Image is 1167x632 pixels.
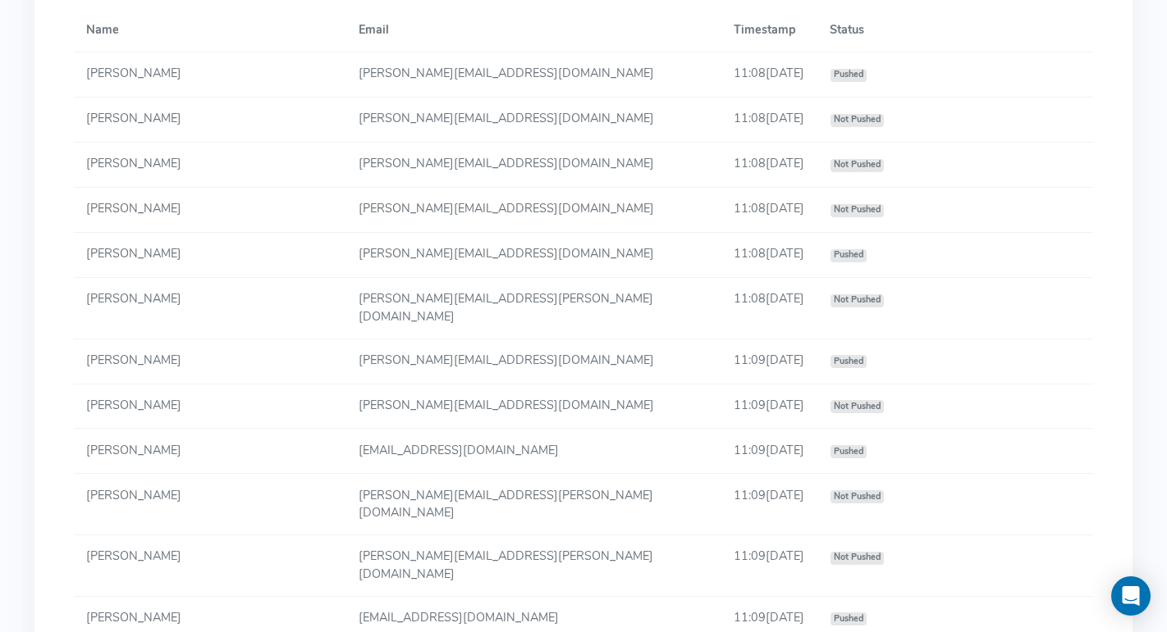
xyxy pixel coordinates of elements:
td: [PERSON_NAME] [74,429,346,474]
td: [PERSON_NAME] [74,52,346,98]
td: 11:08[DATE] [721,142,817,187]
th: Status [817,9,1094,52]
span: Pushed [831,355,867,368]
td: 11:08[DATE] [721,232,817,277]
span: Pushed [831,249,867,262]
td: 11:08[DATE] [721,97,817,142]
th: Email [346,9,721,52]
td: [PERSON_NAME][EMAIL_ADDRESS][DOMAIN_NAME] [346,339,721,384]
td: [PERSON_NAME] [74,187,346,232]
th: Name [74,9,346,52]
span: Not Pushed [831,400,885,413]
td: 11:08[DATE] [721,187,817,232]
td: 11:08[DATE] [721,277,817,339]
td: [PERSON_NAME] [74,339,346,384]
td: [PERSON_NAME][EMAIL_ADDRESS][PERSON_NAME][DOMAIN_NAME] [346,277,721,339]
span: Not Pushed [831,294,885,307]
span: Pushed [831,612,867,625]
td: [PERSON_NAME][EMAIL_ADDRESS][DOMAIN_NAME] [346,142,721,187]
td: [PERSON_NAME][EMAIL_ADDRESS][DOMAIN_NAME] [346,97,721,142]
td: [EMAIL_ADDRESS][DOMAIN_NAME] [346,429,721,474]
span: Not Pushed [831,204,885,217]
td: [PERSON_NAME] [74,142,346,187]
td: [PERSON_NAME][EMAIL_ADDRESS][DOMAIN_NAME] [346,52,721,98]
td: [PERSON_NAME][EMAIL_ADDRESS][DOMAIN_NAME] [346,384,721,429]
td: [PERSON_NAME] [74,277,346,339]
td: 11:09[DATE] [721,474,817,535]
span: Not Pushed [831,552,885,565]
td: 11:09[DATE] [721,535,817,597]
td: 11:09[DATE] [721,429,817,474]
td: [PERSON_NAME] [74,474,346,535]
td: [PERSON_NAME][EMAIL_ADDRESS][DOMAIN_NAME] [346,187,721,232]
span: Not Pushed [831,490,885,503]
span: Pushed [831,445,867,458]
td: [PERSON_NAME][EMAIL_ADDRESS][PERSON_NAME][DOMAIN_NAME] [346,474,721,535]
td: [PERSON_NAME][EMAIL_ADDRESS][DOMAIN_NAME] [346,232,721,277]
td: [PERSON_NAME] [74,384,346,429]
div: Open Intercom Messenger [1111,576,1151,616]
td: [PERSON_NAME] [74,232,346,277]
td: [PERSON_NAME][EMAIL_ADDRESS][PERSON_NAME][DOMAIN_NAME] [346,535,721,597]
span: Not Pushed [831,159,885,172]
td: [PERSON_NAME] [74,97,346,142]
td: 11:08[DATE] [721,52,817,98]
span: Not Pushed [831,114,885,127]
span: Pushed [831,69,867,82]
th: Timestamp [721,9,817,52]
td: [PERSON_NAME] [74,535,346,597]
td: 11:09[DATE] [721,384,817,429]
td: 11:09[DATE] [721,339,817,384]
